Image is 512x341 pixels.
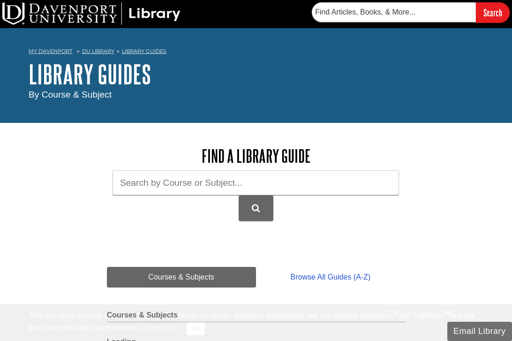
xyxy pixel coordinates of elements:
h1: Library Guides [29,60,483,88]
input: Search [476,2,510,23]
input: Find Articles, Books, & More... [312,2,476,22]
a: Courses & Subjects [107,267,256,288]
a: Browse All Guides (A-Z) [256,267,406,288]
div: This site uses cookies and records your IP address for usage statistics. Additionally, we use Goo... [29,310,483,335]
input: Search by Course or Subject... [113,170,399,195]
h2: Find a Library Guide [107,146,406,166]
img: DU Library [2,2,181,25]
nav: breadcrumb [29,45,483,60]
h2: Courses & Subjects [107,311,406,322]
div: By Course & Subject [29,88,483,102]
i: Search Library Guides [252,204,260,212]
a: My Davenport [29,47,72,55]
form: Searches DU Library's articles, books, and more [312,2,510,23]
button: Email Library [447,322,512,341]
a: Library Guides [122,48,166,54]
a: DU Library [82,48,114,54]
sup: TM [442,310,450,317]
